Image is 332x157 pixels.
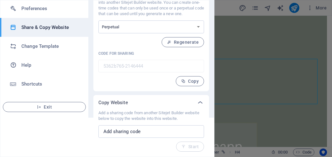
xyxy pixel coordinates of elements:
a: Help [0,56,88,75]
button: Copy [176,76,204,86]
span: Copy [181,79,199,84]
button: Regenerate [162,37,204,47]
h6: Shortcuts [21,80,80,88]
h6: Share & Copy Website [21,24,80,31]
span: Exit [8,104,80,109]
h6: Preferences [21,5,80,12]
p: Copy Website [98,99,128,106]
button: Exit [3,102,86,112]
p: Code for sharing [98,51,204,56]
h6: Help [21,61,80,69]
div: Copy Website [93,95,209,110]
p: Add a sharing code from another Sitejet Builder website below to copy the website into this website. [98,110,204,121]
h6: Change Template [21,42,80,50]
span: Regenerate [167,40,199,45]
input: Add sharing code [98,125,204,138]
